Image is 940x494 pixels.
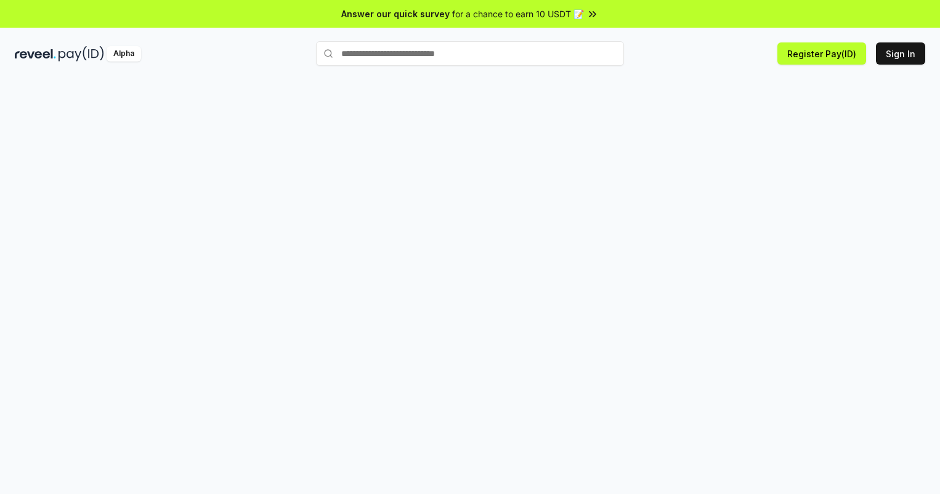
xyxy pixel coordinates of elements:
[15,46,56,62] img: reveel_dark
[341,7,450,20] span: Answer our quick survey
[452,7,584,20] span: for a chance to earn 10 USDT 📝
[777,42,866,65] button: Register Pay(ID)
[107,46,141,62] div: Alpha
[59,46,104,62] img: pay_id
[876,42,925,65] button: Sign In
